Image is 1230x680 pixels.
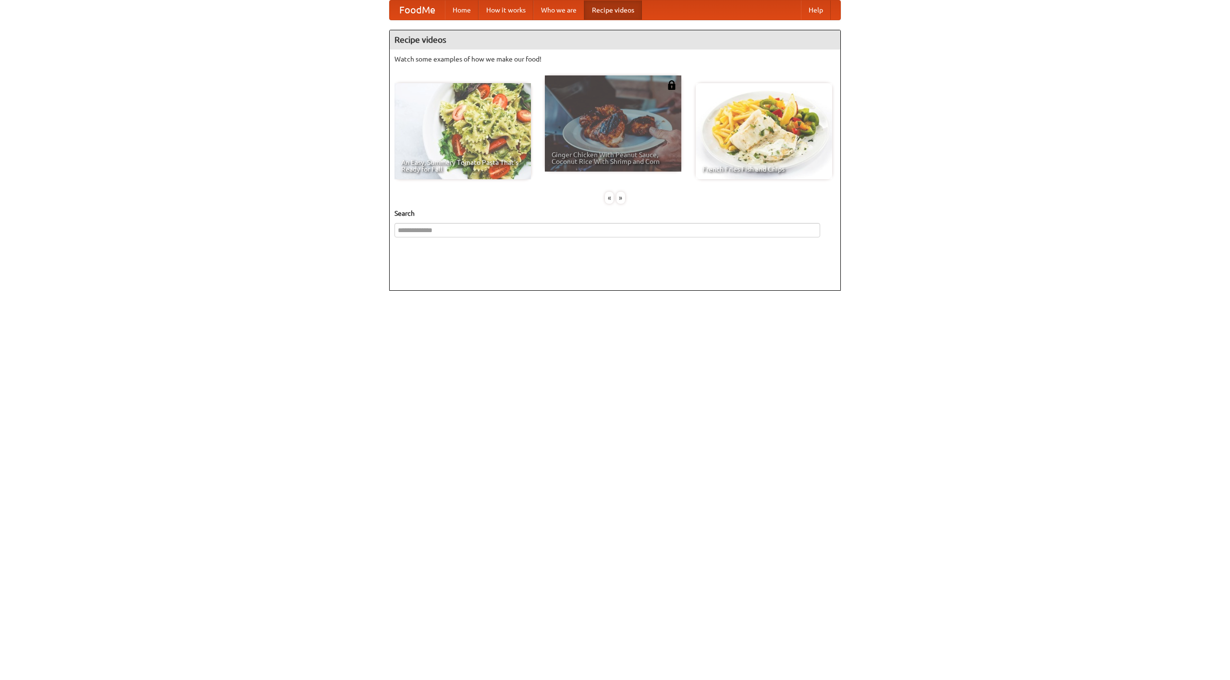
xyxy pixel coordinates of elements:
[702,166,825,173] span: French Fries Fish and Chips
[616,192,625,204] div: »
[605,192,614,204] div: «
[394,83,531,179] a: An Easy, Summery Tomato Pasta That's Ready for Fall
[667,80,676,90] img: 483408.png
[533,0,584,20] a: Who we are
[445,0,479,20] a: Home
[394,54,836,64] p: Watch some examples of how we make our food!
[696,83,832,179] a: French Fries Fish and Chips
[584,0,642,20] a: Recipe videos
[401,159,524,173] span: An Easy, Summery Tomato Pasta That's Ready for Fall
[479,0,533,20] a: How it works
[394,209,836,218] h5: Search
[390,0,445,20] a: FoodMe
[801,0,831,20] a: Help
[390,30,840,49] h4: Recipe videos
